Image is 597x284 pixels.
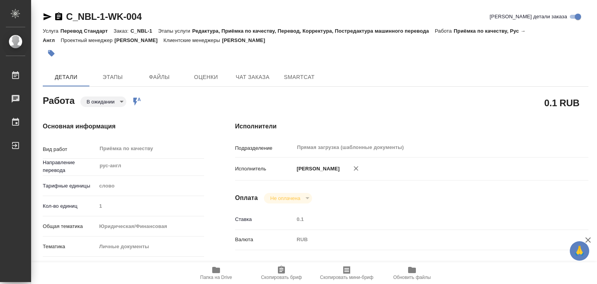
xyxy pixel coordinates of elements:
[96,220,204,233] div: Юридическая/Финансовая
[187,72,225,82] span: Оценки
[268,195,302,202] button: Не оплачена
[115,37,164,43] p: [PERSON_NAME]
[544,96,580,109] h2: 0.1 RUB
[131,28,158,34] p: C_NBL-1
[222,37,271,43] p: [PERSON_NAME]
[294,165,340,173] p: [PERSON_NAME]
[235,144,294,152] p: Подразделение
[141,72,178,82] span: Файлы
[183,262,249,284] button: Папка на Drive
[490,13,567,21] span: [PERSON_NAME] детали заказа
[235,216,294,223] p: Ставка
[43,12,52,21] button: Скопировать ссылку для ЯМессенджера
[54,12,63,21] button: Скопировать ссылку
[261,275,302,280] span: Скопировать бриф
[235,236,294,244] p: Валюта
[47,72,85,82] span: Детали
[320,275,373,280] span: Скопировать мини-бриф
[96,179,204,193] div: слово
[235,165,294,173] p: Исполнитель
[43,243,96,251] p: Тематика
[393,275,431,280] span: Обновить файлы
[570,241,589,261] button: 🙏
[60,28,113,34] p: Перевод Стандарт
[347,160,365,177] button: Удалить исполнителя
[43,223,96,230] p: Общая тематика
[158,28,192,34] p: Этапы услуги
[94,72,131,82] span: Этапы
[235,122,588,131] h4: Исполнители
[249,262,314,284] button: Скопировать бриф
[573,243,586,259] span: 🙏
[294,233,559,246] div: RUB
[96,200,204,212] input: Пустое поле
[200,275,232,280] span: Папка на Drive
[379,262,445,284] button: Обновить файлы
[43,202,96,210] p: Кол-во единиц
[164,37,222,43] p: Клиентские менеджеры
[43,45,60,62] button: Добавить тэг
[294,214,559,225] input: Пустое поле
[281,72,318,82] span: SmartCat
[235,193,258,203] h4: Оплата
[66,11,142,22] a: C_NBL-1-WK-004
[264,193,312,203] div: В ожидании
[314,262,379,284] button: Скопировать мини-бриф
[96,240,204,253] div: Личные документы
[84,98,117,105] button: В ожидании
[113,28,130,34] p: Заказ:
[43,122,204,131] h4: Основная информация
[234,72,271,82] span: Чат заказа
[192,28,435,34] p: Редактура, Приёмка по качеству, Перевод, Корректура, Постредактура машинного перевода
[80,96,126,107] div: В ожидании
[435,28,454,34] p: Работа
[61,37,114,43] p: Проектный менеджер
[43,159,96,174] p: Направление перевода
[43,182,96,190] p: Тарифные единицы
[43,28,60,34] p: Услуга
[43,146,96,153] p: Вид работ
[43,93,75,107] h2: Работа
